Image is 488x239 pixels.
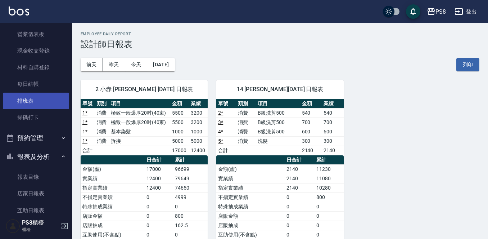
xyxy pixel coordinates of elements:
th: 業績 [322,99,344,109]
h2: Employee Daily Report [81,32,479,36]
td: 0 [145,202,173,211]
th: 日合計 [145,155,173,165]
td: 特殊抽成業績 [81,202,145,211]
td: B級洗剪500 [256,127,300,136]
td: 10280 [315,183,343,192]
button: 報表及分析 [3,147,69,166]
td: 2140 [322,146,344,155]
td: 指定實業績 [216,183,285,192]
table: a dense table [216,99,343,155]
td: 金額(虛) [81,164,145,174]
td: 0 [145,221,173,230]
td: 11230 [315,164,343,174]
button: 今天 [125,58,148,71]
td: 指定實業績 [81,183,145,192]
td: 0 [173,202,208,211]
td: 11080 [315,174,343,183]
td: 300 [322,136,344,146]
td: 0 [315,221,343,230]
button: 列印 [456,58,479,71]
p: 櫃檯 [22,226,59,233]
th: 金額 [300,99,322,109]
td: 0 [285,221,315,230]
td: 消費 [95,118,109,127]
td: 0 [145,192,173,202]
img: Logo [9,6,29,16]
td: 74650 [173,183,208,192]
td: 拆接 [109,136,170,146]
th: 日合計 [285,155,315,165]
td: 3200 [189,108,208,118]
td: 金額(虛) [216,164,285,174]
td: 合計 [81,146,95,155]
td: 0 [145,211,173,221]
td: 消費 [236,118,256,127]
a: 報表目錄 [3,169,69,185]
td: 12400 [145,174,173,183]
img: Person [6,219,20,233]
a: 互助日報表 [3,202,69,219]
td: 12400 [145,183,173,192]
td: 消費 [95,108,109,118]
td: 4999 [173,192,208,202]
td: 不指定實業績 [216,192,285,202]
td: B級洗剪500 [256,108,300,118]
td: 極致一般爆厚20吋(40束) [109,118,170,127]
td: 5500 [170,118,189,127]
td: 實業績 [81,174,145,183]
td: 特殊抽成業績 [216,202,285,211]
td: 79649 [173,174,208,183]
td: 5500 [170,108,189,118]
button: [DATE] [147,58,175,71]
th: 金額 [170,99,189,109]
td: 12400 [189,146,208,155]
td: 540 [322,108,344,118]
td: 店販金額 [216,211,285,221]
td: 2140 [285,183,315,192]
th: 業績 [189,99,208,109]
span: 14 [PERSON_NAME][DATE] 日報表 [225,86,335,93]
td: 0 [315,202,343,211]
span: 2 小赤 [PERSON_NAME] [DATE] 日報表 [89,86,199,93]
td: 極致一般爆厚20吋(40束) [109,108,170,118]
a: 材料自購登錄 [3,59,69,76]
td: 店販金額 [81,211,145,221]
th: 類別 [95,99,109,109]
button: 前天 [81,58,103,71]
td: 實業績 [216,174,285,183]
td: 合計 [216,146,236,155]
td: 消費 [236,108,256,118]
td: 17000 [170,146,189,155]
a: 營業儀表板 [3,26,69,43]
td: 消費 [95,127,109,136]
td: 消費 [236,136,256,146]
th: 項目 [109,99,170,109]
h3: 設計師日報表 [81,39,479,49]
button: 昨天 [103,58,125,71]
div: PS8 [435,7,446,16]
td: 96699 [173,164,208,174]
th: 類別 [236,99,256,109]
td: 700 [322,118,344,127]
td: 162.5 [173,221,208,230]
td: 800 [173,211,208,221]
td: 0 [285,202,315,211]
a: 排班表 [3,93,69,109]
td: 消費 [95,136,109,146]
td: 2140 [285,164,315,174]
td: 2140 [300,146,322,155]
th: 累計 [173,155,208,165]
a: 每日結帳 [3,76,69,92]
td: 店販抽成 [216,221,285,230]
td: 0 [315,211,343,221]
td: 洗髮 [256,136,300,146]
td: 基本染髮 [109,127,170,136]
td: 540 [300,108,322,118]
td: 800 [315,192,343,202]
td: 600 [322,127,344,136]
button: 登出 [452,5,479,18]
th: 單號 [216,99,236,109]
td: 600 [300,127,322,136]
td: 17000 [145,164,173,174]
td: 不指定實業績 [81,192,145,202]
